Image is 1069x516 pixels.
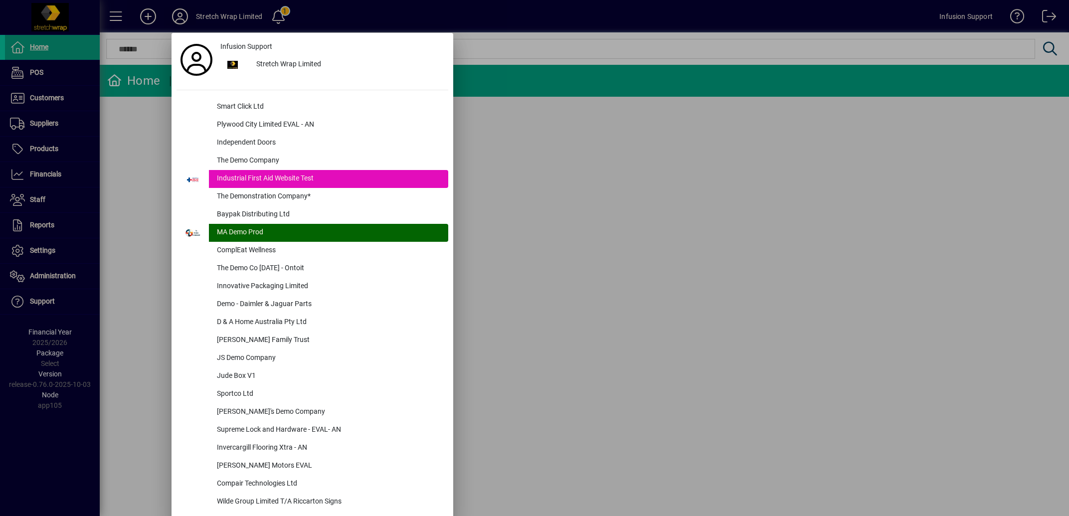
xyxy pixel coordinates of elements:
[220,41,272,52] span: Infusion Support
[177,439,448,457] button: Invercargill Flooring Xtra - AN
[209,475,448,493] div: Compair Technologies Ltd
[209,134,448,152] div: Independent Doors
[177,242,448,260] button: ComplEat Wellness
[209,367,448,385] div: Jude Box V1
[177,134,448,152] button: Independent Doors
[209,98,448,116] div: Smart Click Ltd
[177,152,448,170] button: The Demo Company
[209,457,448,475] div: [PERSON_NAME] Motors EVAL
[177,475,448,493] button: Compair Technologies Ltd
[177,116,448,134] button: Plywood City Limited EVAL - AN
[209,224,448,242] div: MA Demo Prod
[209,152,448,170] div: The Demo Company
[248,56,448,74] div: Stretch Wrap Limited
[216,56,448,74] button: Stretch Wrap Limited
[216,38,448,56] a: Infusion Support
[177,332,448,349] button: [PERSON_NAME] Family Trust
[209,278,448,296] div: Innovative Packaging Limited
[209,314,448,332] div: D & A Home Australia Pty Ltd
[209,242,448,260] div: ComplEat Wellness
[177,367,448,385] button: Jude Box V1
[177,206,448,224] button: Baypak Distributing Ltd
[177,260,448,278] button: The Demo Co [DATE] - Ontoit
[209,206,448,224] div: Baypak Distributing Ltd
[177,314,448,332] button: D & A Home Australia Pty Ltd
[177,224,448,242] button: MA Demo Prod
[177,385,448,403] button: Sportco Ltd
[209,188,448,206] div: The Demonstration Company*
[209,260,448,278] div: The Demo Co [DATE] - Ontoit
[177,403,448,421] button: [PERSON_NAME]'s Demo Company
[209,385,448,403] div: Sportco Ltd
[209,170,448,188] div: Industrial First Aid Website Test
[209,349,448,367] div: JS Demo Company
[177,421,448,439] button: Supreme Lock and Hardware - EVAL- AN
[177,349,448,367] button: JS Demo Company
[209,421,448,439] div: Supreme Lock and Hardware - EVAL- AN
[177,296,448,314] button: Demo - Daimler & Jaguar Parts
[209,403,448,421] div: [PERSON_NAME]'s Demo Company
[209,439,448,457] div: Invercargill Flooring Xtra - AN
[177,188,448,206] button: The Demonstration Company*
[177,98,448,116] button: Smart Click Ltd
[209,116,448,134] div: Plywood City Limited EVAL - AN
[177,51,216,69] a: Profile
[209,296,448,314] div: Demo - Daimler & Jaguar Parts
[177,170,448,188] button: Industrial First Aid Website Test
[177,457,448,475] button: [PERSON_NAME] Motors EVAL
[177,493,448,511] button: Wilde Group Limited T/A Riccarton Signs
[209,332,448,349] div: [PERSON_NAME] Family Trust
[209,493,448,511] div: Wilde Group Limited T/A Riccarton Signs
[177,278,448,296] button: Innovative Packaging Limited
